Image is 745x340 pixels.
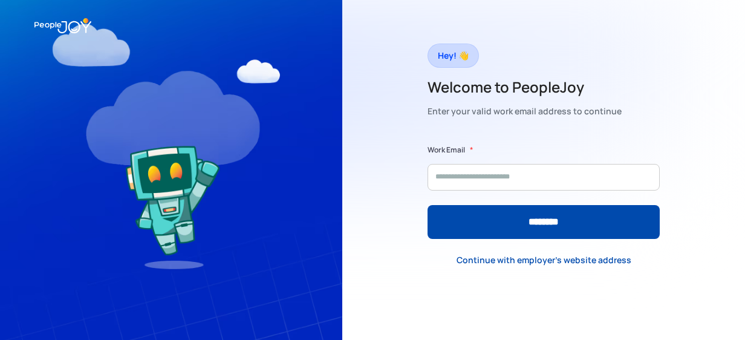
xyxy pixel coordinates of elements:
[457,254,631,266] div: Continue with employer's website address
[428,144,465,156] label: Work Email
[438,47,469,64] div: Hey! 👋
[428,103,622,120] div: Enter your valid work email address to continue
[428,77,622,97] h2: Welcome to PeopleJoy
[428,144,660,239] form: Form
[447,248,641,273] a: Continue with employer's website address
